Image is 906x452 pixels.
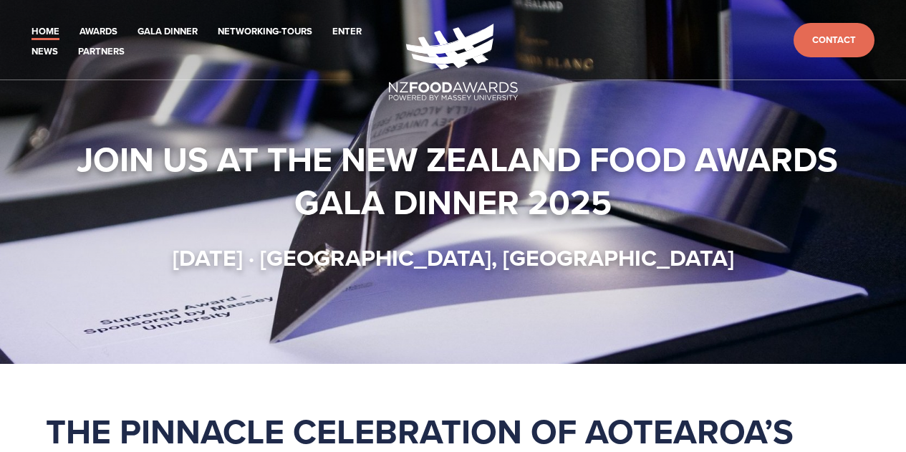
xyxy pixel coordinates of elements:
a: News [32,44,58,60]
a: Home [32,24,59,40]
strong: [DATE] · [GEOGRAPHIC_DATA], [GEOGRAPHIC_DATA] [173,241,734,274]
a: Gala Dinner [138,24,198,40]
a: Partners [78,44,125,60]
a: Enter [332,24,362,40]
strong: Join us at the New Zealand Food Awards Gala Dinner 2025 [77,134,847,227]
a: Networking-Tours [218,24,312,40]
a: Awards [79,24,117,40]
a: Contact [794,23,874,58]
